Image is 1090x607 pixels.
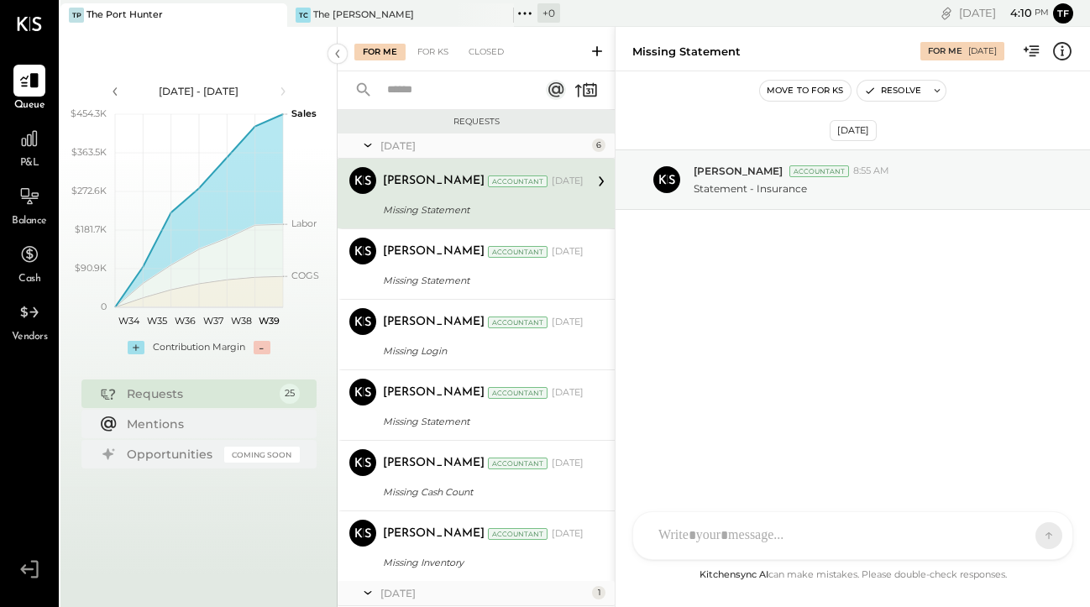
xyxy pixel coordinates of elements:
[383,455,485,472] div: [PERSON_NAME]
[147,315,167,327] text: W35
[296,8,311,23] div: TC
[291,217,317,229] text: Labor
[118,315,140,327] text: W34
[12,330,48,345] span: Vendors
[1,65,58,113] a: Queue
[552,527,584,541] div: [DATE]
[383,173,485,190] div: [PERSON_NAME]
[224,447,300,463] div: Coming Soon
[968,45,997,57] div: [DATE]
[1,123,58,171] a: P&L
[383,526,485,542] div: [PERSON_NAME]
[537,3,560,23] div: + 0
[552,316,584,329] div: [DATE]
[857,81,928,101] button: Resolve
[383,201,579,218] div: Missing Statement
[1,181,58,229] a: Balance
[383,484,579,500] div: Missing Cash Count
[127,416,291,432] div: Mentions
[346,116,606,128] div: Requests
[128,84,270,98] div: [DATE] - [DATE]
[127,385,271,402] div: Requests
[380,139,588,153] div: [DATE]
[383,243,485,260] div: [PERSON_NAME]
[938,4,955,22] div: copy link
[488,458,548,469] div: Accountant
[853,165,889,178] span: 8:55 AM
[1053,3,1073,24] button: tf
[75,262,107,274] text: $90.9K
[552,175,584,188] div: [DATE]
[380,586,588,600] div: [DATE]
[383,343,579,359] div: Missing Login
[128,341,144,354] div: +
[632,44,741,60] div: Missing Statement
[354,44,406,60] div: For Me
[383,272,579,289] div: Missing Statement
[460,44,512,60] div: Closed
[254,341,270,354] div: -
[69,8,84,23] div: TP
[383,413,579,430] div: Missing Statement
[1,296,58,345] a: Vendors
[409,44,457,60] div: For KS
[71,107,107,119] text: $454.3K
[18,272,40,287] span: Cash
[313,8,414,22] div: The [PERSON_NAME]
[959,5,1049,21] div: [DATE]
[383,314,485,331] div: [PERSON_NAME]
[592,586,605,599] div: 1
[830,120,877,141] div: [DATE]
[153,341,245,354] div: Contribution Margin
[998,5,1032,21] span: 4 : 10
[174,315,195,327] text: W36
[694,181,807,196] p: Statement - Insurance
[488,387,548,399] div: Accountant
[552,386,584,400] div: [DATE]
[258,315,279,327] text: W39
[488,246,548,258] div: Accountant
[760,81,851,101] button: Move to for ks
[488,528,548,540] div: Accountant
[552,245,584,259] div: [DATE]
[101,301,107,312] text: 0
[12,214,47,229] span: Balance
[928,45,962,57] div: For Me
[1,238,58,287] a: Cash
[291,269,319,281] text: COGS
[789,165,849,177] div: Accountant
[552,457,584,470] div: [DATE]
[1035,7,1049,18] span: pm
[383,385,485,401] div: [PERSON_NAME]
[127,446,216,463] div: Opportunities
[488,175,548,187] div: Accountant
[488,317,548,328] div: Accountant
[71,146,107,158] text: $363.5K
[383,554,579,571] div: Missing Inventory
[75,223,107,235] text: $181.7K
[202,315,223,327] text: W37
[14,98,45,113] span: Queue
[86,8,163,22] div: The Port Hunter
[280,384,300,404] div: 25
[694,164,783,178] span: [PERSON_NAME]
[291,107,317,119] text: Sales
[230,315,251,327] text: W38
[71,185,107,196] text: $272.6K
[592,139,605,152] div: 6
[20,156,39,171] span: P&L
